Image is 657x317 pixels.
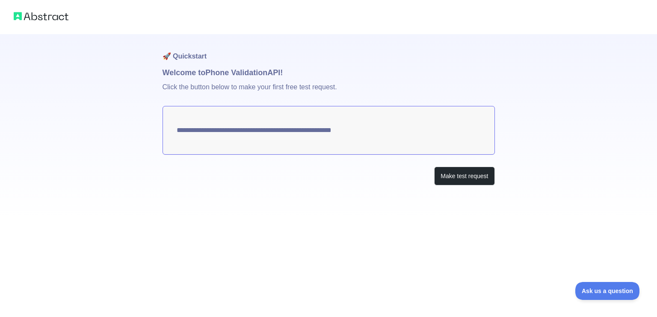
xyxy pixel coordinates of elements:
[163,34,495,67] h1: 🚀 Quickstart
[163,79,495,106] p: Click the button below to make your first free test request.
[575,282,640,300] iframe: Toggle Customer Support
[14,10,68,22] img: Abstract logo
[163,67,495,79] h1: Welcome to Phone Validation API!
[434,167,494,186] button: Make test request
